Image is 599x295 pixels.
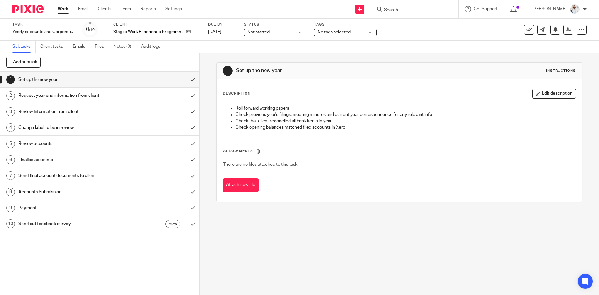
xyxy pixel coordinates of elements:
[6,91,15,100] div: 2
[6,57,41,67] button: + Add subtask
[546,68,576,73] div: Instructions
[113,29,183,35] p: Stages Work Experience Programme Ltd
[314,22,377,27] label: Tags
[12,5,44,13] img: Pixie
[141,41,165,53] a: Audit logs
[6,171,15,180] div: 7
[532,6,567,12] p: [PERSON_NAME]
[318,30,351,34] span: No tags selected
[18,107,126,116] h1: Review information from client
[223,149,253,153] span: Attachments
[208,22,236,27] label: Due by
[165,220,180,228] div: Auto
[98,6,111,12] a: Clients
[6,123,15,132] div: 4
[89,28,95,32] small: /10
[223,91,251,96] p: Description
[18,91,126,100] h1: Request year end information from client
[18,219,126,229] h1: Send out feedback survey
[18,203,126,213] h1: Payment
[6,107,15,116] div: 3
[236,67,413,74] h1: Set up the new year
[236,105,575,111] p: Roll forward working papers
[95,41,109,53] a: Files
[6,204,15,212] div: 9
[12,22,75,27] label: Task
[78,6,88,12] a: Email
[6,75,15,84] div: 1
[223,66,233,76] div: 1
[18,123,126,132] h1: Change label to be in review
[383,7,440,13] input: Search
[208,30,221,34] span: [DATE]
[223,178,259,192] button: Attach new file
[474,7,498,11] span: Get Support
[6,188,15,196] div: 8
[6,140,15,148] div: 5
[236,118,575,124] p: Check that client reconciled all bank items in year
[6,155,15,164] div: 6
[223,162,298,167] span: There are no files attached to this task.
[58,6,69,12] a: Work
[18,75,126,84] h1: Set up the new year
[114,41,136,53] a: Notes (0)
[247,30,270,34] span: Not started
[570,4,580,14] img: Daisy.JPG
[12,29,75,35] div: Yearly accounts and Corporation tax return
[140,6,156,12] a: Reports
[73,41,90,53] a: Emails
[165,6,182,12] a: Settings
[532,89,576,99] button: Edit description
[236,111,575,118] p: Check previous year's filings, meeting minutes and current year correspondence for any relevant info
[6,219,15,228] div: 10
[86,26,95,33] div: 0
[18,139,126,148] h1: Review accounts
[244,22,306,27] label: Status
[18,171,126,180] h1: Send final account documents to client
[12,41,36,53] a: Subtasks
[236,124,575,130] p: Check opening balances matched filed accounts in Xero
[113,22,200,27] label: Client
[18,155,126,165] h1: Finalise accounts
[18,187,126,197] h1: Accounts Submission
[40,41,68,53] a: Client tasks
[121,6,131,12] a: Team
